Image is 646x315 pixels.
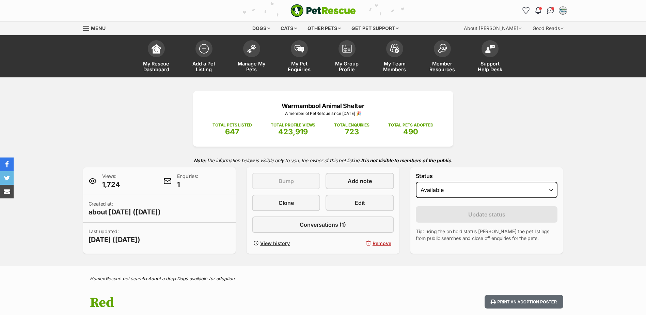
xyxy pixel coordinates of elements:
a: Member Resources [419,37,466,77]
span: Add note [348,177,372,185]
span: View history [260,240,290,247]
p: Tip: using the on hold status [PERSON_NAME] the pet listings from public searches and close off e... [416,228,558,242]
p: Created at: [89,200,161,217]
strong: It is not visible to members of the public. [361,157,453,163]
span: Add a Pet Listing [189,61,219,72]
img: team-members-icon-5396bd8760b3fe7c0b43da4ab00e1e3bb1a5d9ba89233759b79545d2d3fc5d0d.svg [390,44,399,53]
a: Add note [326,173,394,189]
div: Other pets [303,21,346,35]
a: Rescue pet search [106,276,145,281]
span: 423,919 [278,127,308,136]
a: Conversations (1) [252,216,394,233]
p: TOTAL PETS ADOPTED [388,122,434,128]
span: 647 [225,127,239,136]
a: Support Help Desk [466,37,514,77]
p: TOTAL PROFILE VIEWS [271,122,315,128]
a: Menu [83,21,110,34]
span: My Pet Enquiries [284,61,315,72]
span: 490 [403,127,418,136]
p: Last updated: [89,228,140,244]
img: pet-enquiries-icon-7e3ad2cf08bfb03b45e93fb7055b45f3efa6380592205ae92323e6603595dc1f.svg [295,45,304,52]
label: Status [416,173,558,179]
img: dashboard-icon-eb2f2d2d3e046f16d808141f083e7271f6b2e854fb5c12c21221c1fb7104beca.svg [152,44,161,54]
a: View history [252,238,320,248]
img: logo-e224e6f780fb5917bec1dbf3a21bbac754714ae5b6737aabdf751b685950b380.svg [290,4,356,17]
img: Matisse profile pic [560,7,566,14]
a: Add a Pet Listing [180,37,228,77]
a: My Rescue Dashboard [132,37,180,77]
a: Favourites [521,5,532,16]
span: Manage My Pets [236,61,267,72]
span: Member Resources [427,61,458,72]
button: My account [557,5,568,16]
img: member-resources-icon-8e73f808a243e03378d46382f2149f9095a855e16c252ad45f914b54edf8863c.svg [438,44,447,53]
span: about [DATE] ([DATE]) [89,207,161,217]
p: Warrnambool Animal Shelter [203,101,443,110]
img: notifications-46538b983faf8c2785f20acdc204bb7945ddae34d4c08c2a6579f10ce5e182be.svg [535,7,541,14]
div: Cats [276,21,302,35]
span: [DATE] ([DATE]) [89,235,140,244]
ul: Account quick links [521,5,568,16]
strong: Note: [194,157,206,163]
span: My Team Members [379,61,410,72]
span: Conversations (1) [300,221,346,229]
img: group-profile-icon-3fa3cf56718a62981997c0bc7e787c4b2cf8bcc04b72c1350f741eb67cf2f40e.svg [342,45,352,53]
a: Edit [326,195,394,211]
span: Edit [355,199,365,207]
span: My Group Profile [332,61,362,72]
span: 1 [177,180,198,189]
button: Notifications [533,5,544,16]
a: My Team Members [371,37,419,77]
a: PetRescue [290,4,356,17]
span: Bump [279,177,294,185]
span: Update status [468,210,505,219]
div: > > > [73,276,573,281]
h1: Red [90,295,378,311]
div: Dogs [248,21,275,35]
p: Views: [102,173,120,189]
p: A member of PetRescue since [DATE] 🎉 [203,110,443,117]
img: add-pet-listing-icon-0afa8454b4691262ce3f59096e99ab1cd57d4a30225e0717b998d2c9b9846f56.svg [199,44,209,54]
span: Clone [279,199,294,207]
button: Print an adoption poster [485,295,563,309]
p: The information below is visible only to you, the owner of this pet listing. [83,153,563,167]
span: Remove [373,240,391,247]
div: Get pet support [347,21,404,35]
img: help-desk-icon-fdf02630f3aa405de69fd3d07c3f3aa587a6932b1a1747fa1d2bba05be0121f9.svg [485,45,495,53]
a: Conversations [545,5,556,16]
a: Adopt a dog [148,276,174,281]
a: My Pet Enquiries [275,37,323,77]
span: My Rescue Dashboard [141,61,172,72]
button: Update status [416,206,558,223]
button: Bump [252,173,320,189]
a: Home [90,276,103,281]
p: Enquiries: [177,173,198,189]
div: About [PERSON_NAME] [459,21,526,35]
span: Support Help Desk [475,61,505,72]
a: Clone [252,195,320,211]
a: My Group Profile [323,37,371,77]
p: TOTAL PETS LISTED [212,122,252,128]
a: Dogs available for adoption [177,276,235,281]
img: chat-41dd97257d64d25036548639549fe6c8038ab92f7586957e7f3b1b290dea8141.svg [547,7,554,14]
span: 1,724 [102,180,120,189]
span: 723 [345,127,359,136]
button: Remove [326,238,394,248]
div: Good Reads [528,21,568,35]
p: TOTAL ENQUIRIES [334,122,369,128]
img: manage-my-pets-icon-02211641906a0b7f246fdf0571729dbe1e7629f14944591b6c1af311fb30b64b.svg [247,44,256,53]
span: Menu [91,25,106,31]
a: Manage My Pets [228,37,275,77]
